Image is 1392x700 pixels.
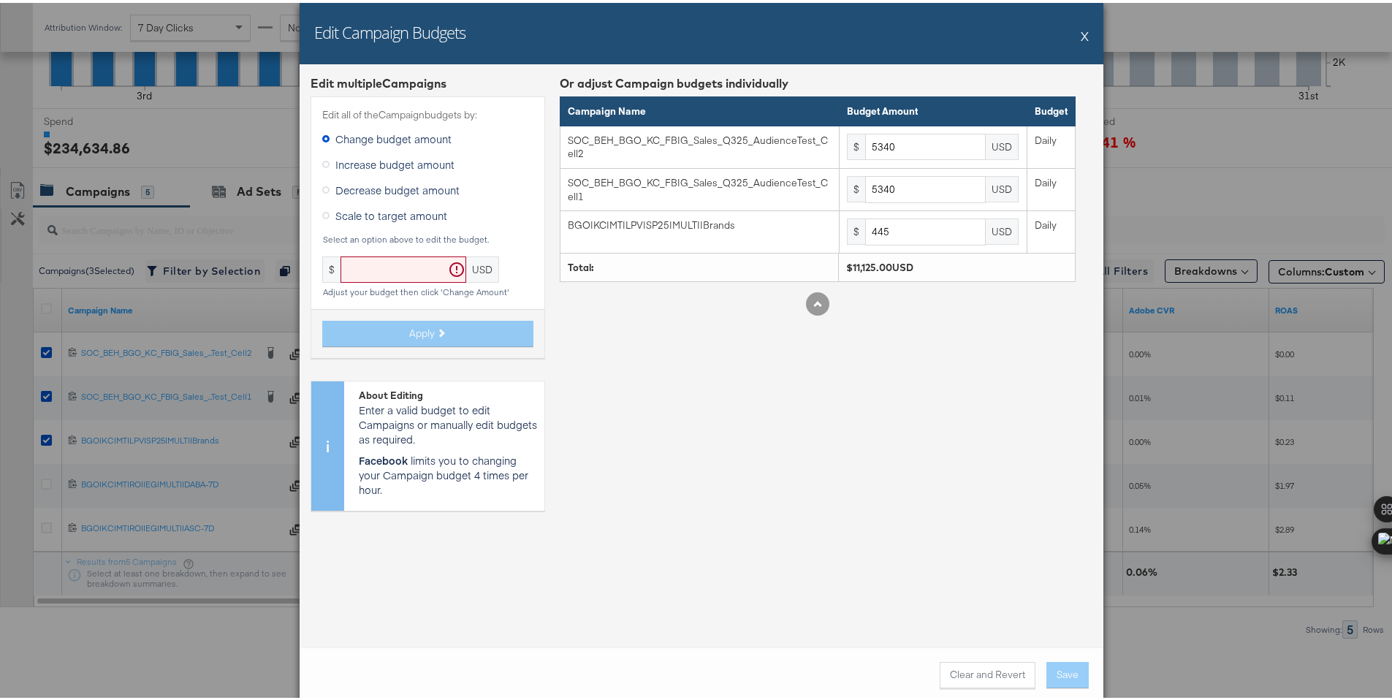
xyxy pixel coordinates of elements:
h2: Edit Campaign Budgets [314,18,465,40]
td: Daily [1027,166,1075,208]
td: Daily [1027,123,1075,165]
div: USD [986,131,1019,157]
div: SOC_BEH_BGO_KC_FBIG_Sales_Q325_AudienceTest_Cell2 [568,131,831,158]
div: $ [847,216,865,242]
div: $ [847,173,865,199]
div: About Editing [359,386,537,400]
span: Change budget amount [335,129,452,143]
th: Campaign Name [560,94,840,123]
p: limits you to changing your Campaign budget 4 times per hour. [359,450,537,494]
span: Scale to target amount [335,205,447,220]
div: USD [466,254,499,280]
strong: Facebook [359,450,408,465]
th: Budget Amount [840,94,1027,123]
div: $ [322,254,341,280]
td: Daily [1027,208,1075,251]
div: Total: [568,258,831,272]
div: BGO|KC|MT|LPV|SP25|MULTI|Brands [568,216,831,229]
div: USD [986,216,1019,242]
div: Or adjust Campaign budgets individually [560,72,1076,89]
div: Adjust your budget then click 'Change Amount' [322,284,533,294]
div: USD [986,173,1019,199]
label: Edit all of the Campaign budgets by: [322,105,533,119]
div: $11,125.00USD [846,258,1068,272]
button: X [1081,18,1089,47]
div: Edit multiple Campaign s [311,72,545,89]
span: Increase budget amount [335,154,455,169]
div: $ [847,131,865,157]
button: Clear and Revert [940,659,1035,685]
th: Budget [1027,94,1075,123]
div: SOC_BEH_BGO_KC_FBIG_Sales_Q325_AudienceTest_Cell1 [568,173,831,200]
div: Select an option above to edit the budget. [322,232,533,242]
span: Decrease budget amount [335,180,460,194]
p: Enter a valid budget to edit Campaigns or manually edit budgets as required. [359,400,537,444]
